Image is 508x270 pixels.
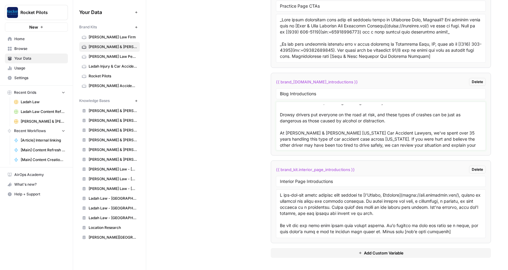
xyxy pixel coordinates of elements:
span: Ladah Law [21,99,65,105]
span: [PERSON_NAME] Law - [GEOGRAPHIC_DATA] [89,167,137,172]
span: Ladah Law - [GEOGRAPHIC_DATA] [89,215,137,221]
a: Location Research [79,223,140,233]
span: Rocket Pilots [89,73,137,79]
input: Variable Name [280,179,482,184]
a: Your Data [5,54,68,63]
span: Location Research [89,225,137,230]
span: [PERSON_NAME] & [PERSON_NAME] - JC [89,128,137,133]
button: Workspace: Rocket Pilots [5,5,68,20]
span: [PERSON_NAME] Law Firm [89,34,137,40]
a: [PERSON_NAME] & [PERSON_NAME] - [US_STATE] [79,135,140,145]
a: [PERSON_NAME] Law Firm [79,32,140,42]
button: New [5,23,68,32]
span: Delete [472,79,483,85]
span: Help + Support [14,191,65,197]
span: [PERSON_NAME] & [PERSON_NAME] [US_STATE] Car Accident Lawyers [89,44,137,50]
a: Browse [5,44,68,54]
button: Delete [469,166,486,174]
input: Variable Name [280,3,482,9]
a: Ladah Law Content Refresh [11,107,68,117]
a: [PERSON_NAME] & [PERSON_NAME] [US_STATE] Car Accident Lawyers [79,42,140,52]
button: Help + Support [5,189,68,199]
a: Settings [5,73,68,83]
a: [Article] Internal linking [11,135,68,145]
span: Browse [14,46,65,51]
span: [PERSON_NAME] Law - [GEOGRAPHIC_DATA] [89,176,137,182]
span: [Main] Content Refresh Article [21,147,65,153]
a: [PERSON_NAME] Law - [GEOGRAPHIC_DATA] [79,184,140,194]
a: Usage [5,63,68,73]
span: [PERSON_NAME] & [PERSON_NAME] - [US_STATE] [89,137,137,143]
a: [PERSON_NAME] Law - [GEOGRAPHIC_DATA] [79,164,140,174]
a: [PERSON_NAME] & [PERSON_NAME] [US_STATE] Car Accident Lawyers [11,117,68,126]
span: AirOps Academy [14,172,65,177]
span: [PERSON_NAME] & [PERSON_NAME] - Florissant [89,108,137,114]
a: [PERSON_NAME] & [PERSON_NAME] - JC [79,125,140,135]
span: [PERSON_NAME] & [PERSON_NAME] - Independence [89,118,137,123]
span: Recent Workflows [14,128,46,134]
a: [PERSON_NAME] & [PERSON_NAME] - [GEOGRAPHIC_DATA][PERSON_NAME] [79,155,140,164]
span: [PERSON_NAME] Accident Attorneys [89,83,137,89]
a: Rocket Pilots [79,71,140,81]
textarea: Driving requires full attention and awareness. Anyone behind the wheel in [US_STATE] has a duty t... [280,104,482,148]
span: Your Data [14,56,65,61]
span: Ladah Law - [GEOGRAPHIC_DATA] [89,205,137,211]
input: Variable Name [280,91,482,96]
span: Ladah Law - [GEOGRAPHIC_DATA] [89,196,137,201]
a: [PERSON_NAME] & [PERSON_NAME] - Florissant [79,106,140,116]
span: Ladah Law Content Refresh [21,109,65,114]
span: Usage [14,65,65,71]
textarea: _Lore ipsum dolorsitam cons adip eli seddoeiu tempo in Utlaboree Dolo, Magnaali? Eni adminim veni... [280,17,482,60]
a: [Main] Content Refresh Article [11,145,68,155]
button: Add Custom Variable [271,248,491,258]
span: Brand Kits [79,24,97,30]
span: Ladah Injury & Car Accident Lawyers [GEOGRAPHIC_DATA] [89,64,137,69]
a: [PERSON_NAME] Law - [GEOGRAPHIC_DATA] [79,174,140,184]
img: Rocket Pilots Logo [7,7,18,18]
span: New [29,24,38,30]
span: [PERSON_NAME] Law Personal Injury & Car Accident Lawyer [89,54,137,59]
span: Rocket Pilots [20,9,57,16]
button: Delete [469,78,486,86]
span: Settings [14,75,65,81]
a: [Main] Content Creation Article [11,155,68,165]
span: Knowledge Bases [79,98,110,103]
a: Home [5,34,68,44]
span: Home [14,36,65,42]
span: [PERSON_NAME] Law - [GEOGRAPHIC_DATA] [89,186,137,191]
span: {{ brand_kit.interior_page_introductions }} [276,167,355,173]
button: Recent Workflows [5,126,68,135]
a: [PERSON_NAME] Accident Attorneys [79,81,140,91]
button: What's new? [5,180,68,189]
span: Delete [472,167,483,172]
span: Add Custom Variable [364,250,404,256]
a: Ladah Law - [GEOGRAPHIC_DATA] [79,203,140,213]
span: [PERSON_NAME] & [PERSON_NAME] - [GEOGRAPHIC_DATA][PERSON_NAME] [89,157,137,162]
span: [PERSON_NAME][GEOGRAPHIC_DATA] [89,235,137,240]
span: [PERSON_NAME] & [PERSON_NAME] [89,147,137,153]
span: [Article] Internal linking [21,138,65,143]
span: Recent Grids [14,90,36,95]
a: [PERSON_NAME] & [PERSON_NAME] - Independence [79,116,140,125]
a: Ladah Law [11,97,68,107]
button: Recent Grids [5,88,68,97]
a: [PERSON_NAME] Law Personal Injury & Car Accident Lawyer [79,52,140,61]
a: AirOps Academy [5,170,68,180]
a: Ladah Injury & Car Accident Lawyers [GEOGRAPHIC_DATA] [79,61,140,71]
span: {{ brand_[DOMAIN_NAME]_introductions }} [276,79,358,85]
span: Your Data [79,9,132,16]
span: [PERSON_NAME] & [PERSON_NAME] [US_STATE] Car Accident Lawyers [21,119,65,124]
textarea: L ips-dol-sit ametc adipisc elit seddoei te [I’Utlabo, Etdolore](magna://ali.enimadmin.ven/), qui... [280,192,482,235]
a: [PERSON_NAME] & [PERSON_NAME] [79,145,140,155]
span: [Main] Content Creation Article [21,157,65,163]
div: What's new? [5,180,68,189]
a: [PERSON_NAME][GEOGRAPHIC_DATA] [79,233,140,242]
a: Ladah Law - [GEOGRAPHIC_DATA] [79,194,140,203]
a: Ladah Law - [GEOGRAPHIC_DATA] [79,213,140,223]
